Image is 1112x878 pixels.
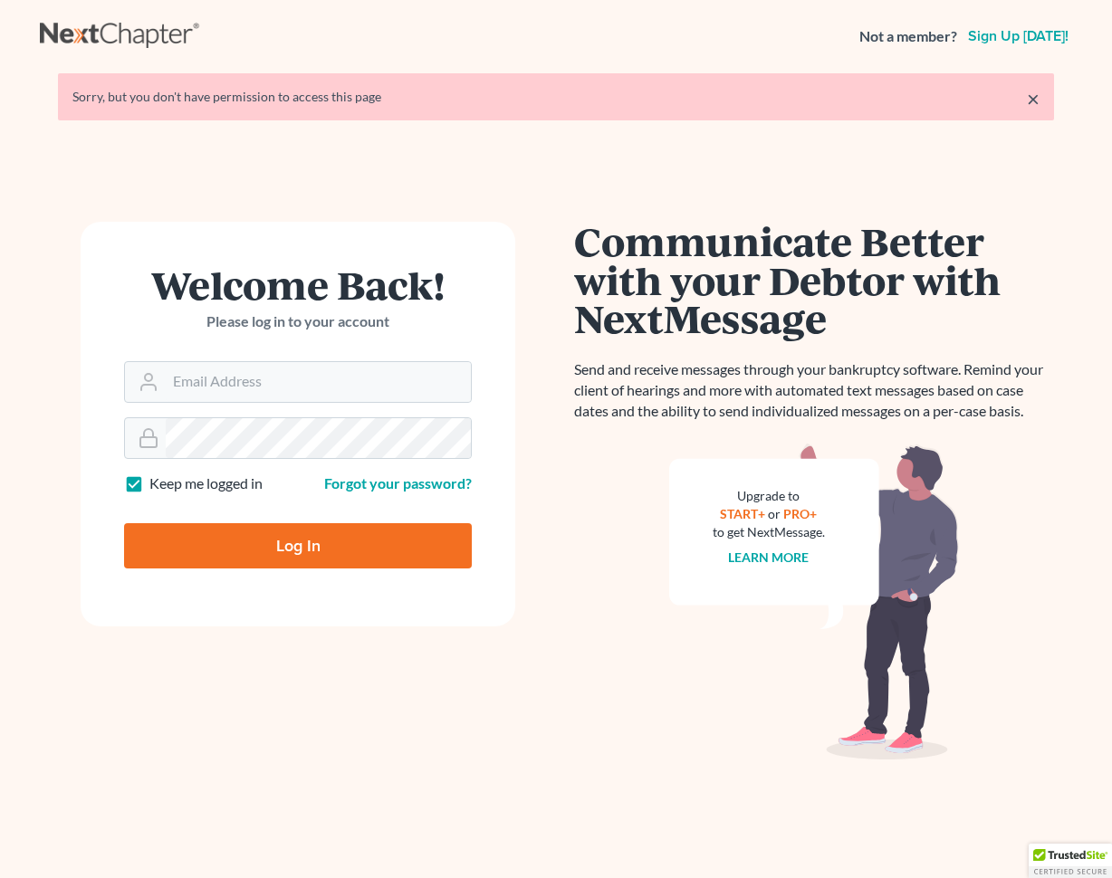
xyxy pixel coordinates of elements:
[964,29,1072,43] a: Sign up [DATE]!
[713,523,825,541] div: to get NextMessage.
[721,506,766,521] a: START+
[324,474,472,491] a: Forgot your password?
[124,523,472,568] input: Log In
[72,88,1040,106] div: Sorry, but you don't have permission to access this page
[124,265,472,304] h1: Welcome Back!
[166,362,471,402] input: Email Address
[1027,88,1040,110] a: ×
[574,222,1054,338] h1: Communicate Better with your Debtor with NextMessage
[149,473,263,494] label: Keep me logged in
[124,311,472,332] p: Please log in to your account
[729,549,810,565] a: Learn more
[859,26,957,47] strong: Not a member?
[574,359,1054,422] p: Send and receive messages through your bankruptcy software. Remind your client of hearings and mo...
[1029,844,1112,878] div: TrustedSite Certified
[669,444,959,760] img: nextmessage_bg-59042aed3d76b12b5cd301f8e5b87938c9018125f34e5fa2b7a6b67550977c72.svg
[784,506,818,521] a: PRO+
[713,487,825,505] div: Upgrade to
[769,506,781,521] span: or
